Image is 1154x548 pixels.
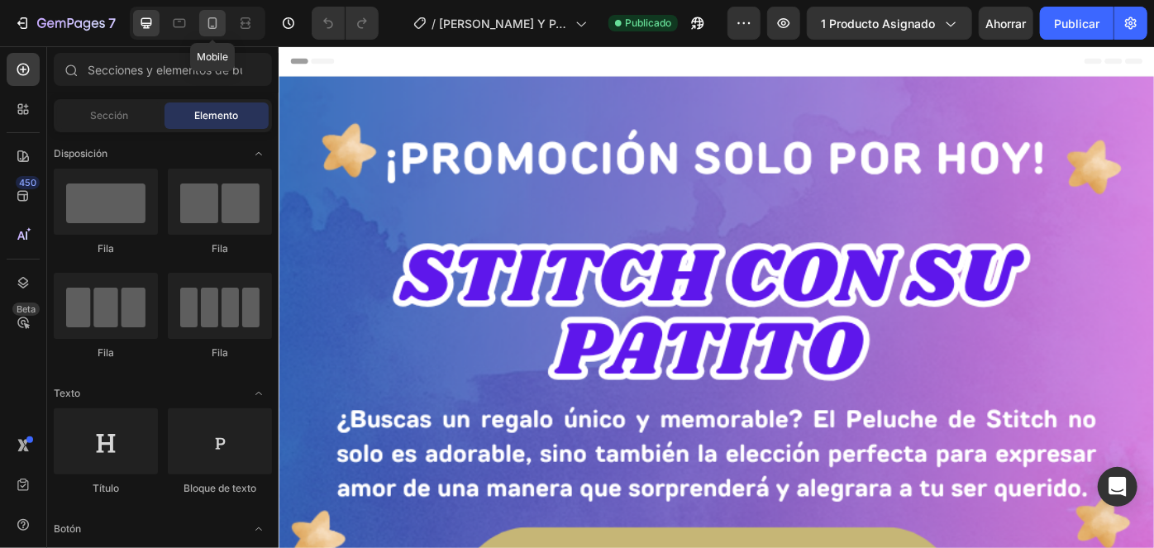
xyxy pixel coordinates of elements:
[195,109,239,122] font: Elemento
[277,12,334,26] font: Catálogo
[212,242,228,255] font: Fila
[821,17,935,31] font: 1 producto asignado
[212,346,228,359] font: Fila
[1098,467,1137,507] div: Open Intercom Messenger
[1054,17,1099,31] font: Publicar
[807,7,972,40] button: 1 producto asignado
[312,7,379,40] div: Deshacer/Rehacer
[93,482,119,494] font: Título
[267,2,344,36] a: Catálogo
[213,12,250,26] font: Inicio
[439,17,566,48] font: [PERSON_NAME] Y PATITO
[979,7,1033,40] button: Ahorrar
[625,17,671,29] font: Publicado
[246,141,272,167] span: Abrir palanca
[54,387,80,399] font: Texto
[54,53,272,86] input: Secciones y elementos de búsqueda
[98,242,114,255] font: Fila
[54,522,81,535] font: Botón
[7,7,123,40] button: 7
[19,177,36,188] font: 450
[432,17,436,31] font: /
[184,482,256,494] font: Bloque de texto
[344,2,422,36] a: Contacto
[195,2,267,36] a: Inicio
[279,46,1154,548] iframe: Área de diseño
[505,3,642,35] font: Mi Tienda
[54,147,107,160] font: Disposición
[246,516,272,542] span: Abrir palanca
[17,303,36,315] font: Beta
[1040,7,1113,40] button: Publicar
[986,17,1027,31] font: Ahorrar
[108,15,116,31] font: 7
[354,12,412,26] font: Contacto
[246,380,272,407] span: Abrir palanca
[98,346,114,359] font: Fila
[90,109,128,122] font: Sección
